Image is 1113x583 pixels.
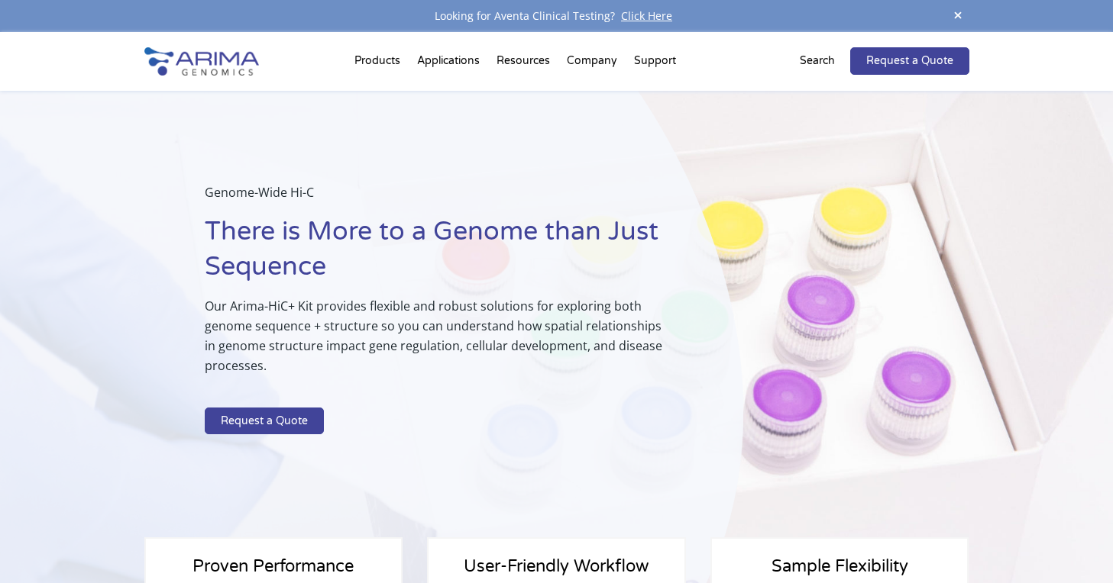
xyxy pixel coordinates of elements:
[144,47,259,76] img: Arima-Genomics-logo
[464,556,649,576] span: User-Friendly Workflow
[205,407,324,435] a: Request a Quote
[800,51,835,71] p: Search
[144,6,969,26] div: Looking for Aventa Clinical Testing?
[193,556,354,576] span: Proven Performance
[205,296,667,388] p: Our Arima-HiC+ Kit provides flexible and robust solutions for exploring both genome sequence + st...
[772,556,908,576] span: Sample Flexibility
[850,47,969,75] a: Request a Quote
[205,214,667,296] h1: There is More to a Genome than Just Sequence
[615,8,678,23] a: Click Here
[205,182,667,214] p: Genome-Wide Hi-C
